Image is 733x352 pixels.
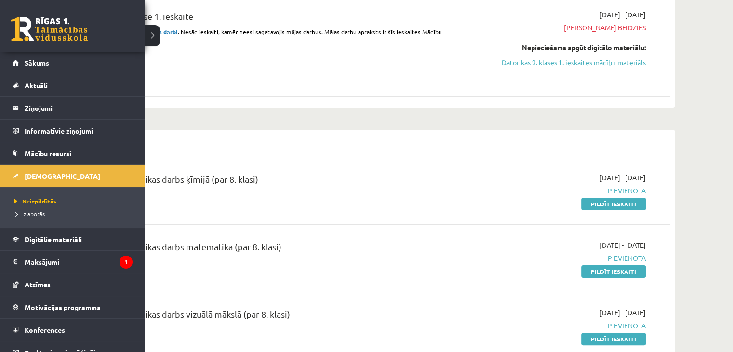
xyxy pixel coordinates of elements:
[13,97,133,119] a: Ziņojumi
[13,251,133,273] a: Maksājumi1
[13,165,133,187] a: [DEMOGRAPHIC_DATA]
[464,23,646,33] span: [PERSON_NAME] beidzies
[600,10,646,20] span: [DATE] - [DATE]
[13,273,133,296] a: Atzīmes
[72,240,450,258] div: 9.a klases diagnostikas darbs matemātikā (par 8. klasi)
[464,57,646,68] a: Datorikas 9. klases 1. ieskaites mācību materiāls
[13,74,133,96] a: Aktuāli
[25,280,51,289] span: Atzīmes
[120,256,133,269] i: 1
[12,209,135,218] a: Izlabotās
[581,333,646,345] a: Pildīt ieskaiti
[464,186,646,196] span: Pievienota
[12,197,135,205] a: Neizpildītās
[25,235,82,244] span: Digitālie materiāli
[600,240,646,250] span: [DATE] - [DATE]
[13,296,133,318] a: Motivācijas programma
[72,173,450,190] div: 9.a klases diagnostikas darbs ķīmijā (par 8. klasi)
[72,308,450,325] div: 9.a klases diagnostikas darbs vizuālā mākslā (par 8. klasi)
[25,58,49,67] span: Sākums
[600,308,646,318] span: [DATE] - [DATE]
[72,28,442,44] span: . Nesāc ieskaiti, kamēr neesi sagatavojis mājas darbus. Mājas darbu apraksts ir šīs ieskaites Māc...
[11,17,88,41] a: Rīgas 1. Tālmācības vidusskola
[12,197,56,205] span: Neizpildītās
[25,251,133,273] legend: Maksājumi
[25,149,71,158] span: Mācību resursi
[600,173,646,183] span: [DATE] - [DATE]
[25,303,101,311] span: Motivācijas programma
[25,97,133,119] legend: Ziņojumi
[13,142,133,164] a: Mācību resursi
[12,210,45,217] span: Izlabotās
[25,325,65,334] span: Konferences
[464,253,646,263] span: Pievienota
[25,120,133,142] legend: Informatīvie ziņojumi
[13,120,133,142] a: Informatīvie ziņojumi
[25,172,100,180] span: [DEMOGRAPHIC_DATA]
[464,42,646,53] div: Nepieciešams apgūt digitālo materiālu:
[581,265,646,278] a: Pildīt ieskaiti
[13,228,133,250] a: Digitālie materiāli
[25,81,48,90] span: Aktuāli
[72,10,450,27] div: Datorika JK 9.a klase 1. ieskaite
[464,321,646,331] span: Pievienota
[13,319,133,341] a: Konferences
[581,198,646,210] a: Pildīt ieskaiti
[13,52,133,74] a: Sākums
